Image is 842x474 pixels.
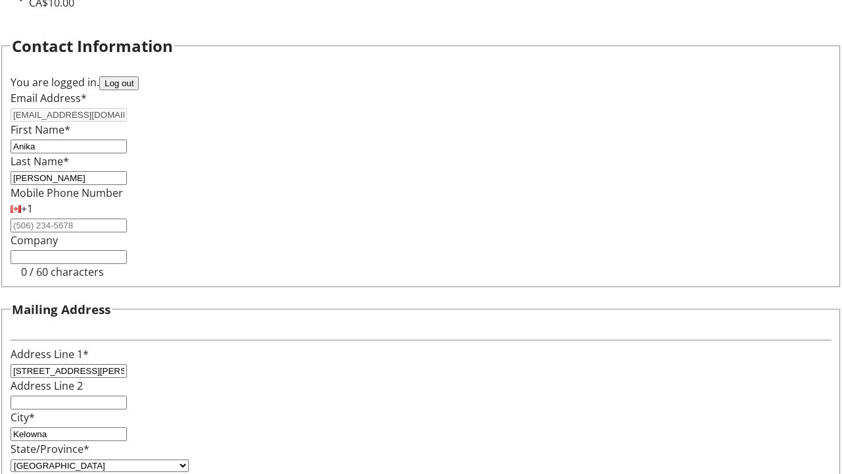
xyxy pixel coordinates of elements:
button: Log out [99,76,139,90]
label: Address Line 2 [11,379,83,393]
label: Mobile Phone Number [11,186,123,200]
label: Address Line 1* [11,347,89,361]
input: City [11,427,127,441]
label: Email Address* [11,91,87,105]
tr-character-limit: 0 / 60 characters [21,265,104,279]
label: State/Province* [11,442,89,456]
label: First Name* [11,122,70,137]
label: City* [11,410,35,425]
label: Company [11,233,58,248]
label: Last Name* [11,154,69,169]
input: (506) 234-5678 [11,219,127,232]
div: You are logged in. [11,74,831,90]
input: Address [11,364,127,378]
h2: Contact Information [12,34,173,58]
h3: Mailing Address [12,300,111,319]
